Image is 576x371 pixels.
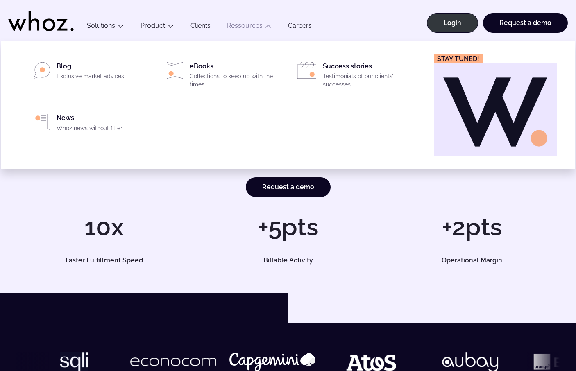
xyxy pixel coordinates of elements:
img: PICTO_PRESSE-ET-ACTUALITE-1.svg [34,114,50,130]
img: PICTO_LIVRES.svg [167,62,183,79]
a: Ressources [227,22,263,29]
img: PICTO_BLOG.svg [34,62,50,79]
a: Request a demo [483,13,568,33]
h5: Operational Margin [393,257,551,264]
img: PICTO_EVENEMENTS.svg [297,62,316,79]
a: Clients [182,22,219,33]
div: Blog [57,62,147,84]
a: Success storiesTestimonials of our clients’ successes [290,62,414,92]
button: Ressources [219,22,280,33]
h5: Faster Fulfillment Speed [25,257,183,264]
a: BlogExclusive market advices [24,62,147,84]
p: Whoz news without filter [57,124,147,133]
button: Product [132,22,182,33]
h1: 10x [16,215,192,239]
p: Testimonials of our clients’ successes [323,72,414,88]
div: News [57,114,147,135]
a: NewsWhoz news without filter [24,114,147,135]
a: Product [141,22,165,29]
a: Careers [280,22,320,33]
h1: +5pts [200,215,376,239]
h5: Billable Activity [209,257,367,264]
div: Success stories [323,62,414,92]
p: Collections to keep up with the times [190,72,281,88]
a: Login [427,13,478,33]
figcaption: Stay tuned! [434,54,483,63]
a: Request a demo [246,177,331,197]
p: Exclusive market advices [57,72,147,81]
h1: +2pts [384,215,560,239]
button: Solutions [79,22,132,33]
a: Stay tuned! [434,54,557,156]
div: eBooks [190,62,281,92]
a: eBooksCollections to keep up with the times [157,62,281,92]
